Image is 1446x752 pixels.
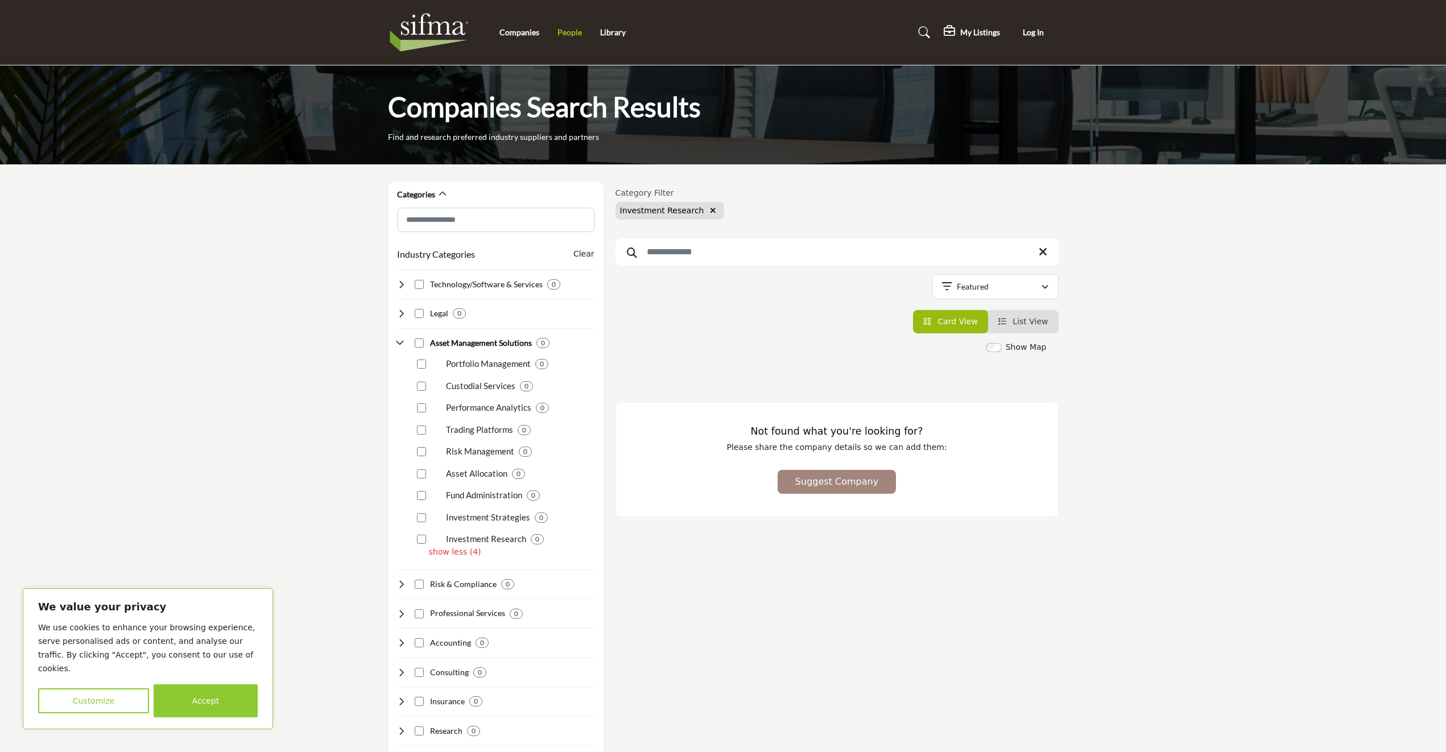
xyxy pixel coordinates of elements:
h6: Category Filter [615,188,724,198]
input: Select Insurance checkbox [415,697,424,706]
b: 0 [517,470,520,478]
p: Investment Strategies: Creating and executing investment strategies tailored to client goals and ... [446,511,530,524]
b: 0 [474,697,478,705]
input: Select Asset Management Solutions checkbox [415,338,424,348]
span: Suggest Company [795,476,878,487]
b: 0 [522,426,526,434]
input: Search Category [397,208,594,232]
button: Log In [1009,22,1059,43]
span: Please share the company details so we can add them: [726,443,947,452]
p: We use cookies to enhance your browsing experience, serve personalised ads or content, and analys... [38,621,258,675]
span: Log In [1023,27,1044,37]
b: 0 [531,491,535,499]
span: Card View [937,317,977,326]
input: Select Risk & Compliance checkbox [415,580,424,589]
h3: Not found what you're looking for? [639,425,1035,437]
input: Select Performance Analytics checkbox [417,403,426,412]
li: List View [988,310,1059,333]
input: Select Custodial Services checkbox [417,382,426,391]
input: Select Legal checkbox [415,309,424,318]
a: Library [600,27,626,37]
p: show less (4) [429,546,594,558]
h1: Companies Search Results [388,89,701,125]
input: Select Investment Strategies checkbox [417,513,426,522]
button: Accept [154,684,258,717]
b: 0 [472,727,476,735]
input: Select Investment Research checkbox [417,535,426,544]
div: 0 Results For Fund Administration [527,490,540,501]
b: 0 [540,360,544,368]
a: People [557,27,582,37]
input: Select Consulting checkbox [415,668,424,677]
button: Suggest Company [778,470,896,494]
h4: Legal: Providing legal advice, compliance support, and litigation services to securities industry... [430,308,448,319]
b: 0 [540,404,544,412]
div: 0 Results For Investment Research [531,534,544,544]
h4: Research: Conducting market, financial, economic, and industry research for securities industry p... [430,725,462,737]
button: Industry Categories [397,247,475,261]
input: Select Asset Allocation checkbox [417,469,426,478]
input: Select Accounting checkbox [415,638,424,647]
b: 0 [541,339,545,347]
div: 0 Results For Research [467,726,480,736]
span: List View [1013,317,1048,326]
a: View Card [923,317,978,326]
p: Investment Research: Conducting research and analysis to support investment decision-making. [446,532,526,546]
h4: Technology/Software & Services: Developing and implementing technology solutions to support secur... [430,279,543,290]
p: Risk Management: Identifying, assessing, and managing investment risks for client portfolios. [446,445,514,458]
h5: My Listings [960,27,1000,38]
input: Search Keyword [615,238,1059,266]
div: 0 Results For Custodial Services [520,381,533,391]
b: 0 [523,448,527,456]
div: My Listings [944,26,1000,39]
a: Companies [499,27,539,37]
p: Custodial Services: Providing secure custody and safekeeping of client assets. [446,379,515,392]
img: Site Logo [388,10,476,55]
div: 0 Results For Technology/Software & Services [547,279,560,290]
input: Select Risk Management checkbox [417,447,426,456]
div: 0 Results For Investment Strategies [535,513,548,523]
h4: Professional Services: Delivering staffing, training, and outsourcing services to support securit... [430,608,505,619]
h4: Risk & Compliance: Helping securities industry firms manage risk, ensure compliance, and prevent ... [430,579,497,590]
h4: Insurance: Offering insurance solutions to protect securities industry firms from various risks. [430,696,465,707]
p: Find and research preferred industry suppliers and partners [388,131,599,143]
p: Portfolio Management: Developing and implementing investment strategies for client portfolios. [446,357,531,370]
h4: Accounting: Providing financial reporting, auditing, tax, and advisory services to securities ind... [430,637,471,648]
input: Select Fund Administration checkbox [417,491,426,500]
p: We value your privacy [38,600,258,614]
p: Fund Administration: Offering administrative services for investment funds, including accounting ... [446,489,522,502]
p: Featured [957,281,989,292]
a: Search [907,23,937,42]
h4: Consulting: Providing strategic, operational, and technical consulting services to securities ind... [430,667,469,678]
label: Show Map [1006,341,1047,353]
input: Select Research checkbox [415,726,424,736]
div: 0 Results For Consulting [473,667,486,677]
div: 0 Results For Professional Services [510,609,523,619]
h2: Categories [397,189,435,200]
p: Trading Platforms: Providing technology platforms for executing trades and managing investment po... [446,423,513,436]
input: Select Professional Services checkbox [415,609,424,618]
buton: Clear [573,248,594,260]
button: Customize [38,688,149,713]
div: 0 Results For Insurance [469,696,482,706]
span: Investment Research [620,206,704,215]
b: 0 [535,535,539,543]
div: 0 Results For Asset Management Solutions [536,338,550,348]
div: 0 Results For Risk & Compliance [501,579,514,589]
div: 0 Results For Trading Platforms [518,425,531,435]
h4: Asset Management Solutions: Offering investment strategies, portfolio management, and performance... [430,337,532,349]
div: 0 Results For Portfolio Management [535,359,548,369]
a: View List [998,317,1048,326]
input: Select Technology/Software & Services checkbox [415,280,424,289]
b: 0 [506,580,510,588]
div: 0 Results For Risk Management [519,447,532,457]
b: 0 [478,668,482,676]
b: 0 [539,514,543,522]
div: 0 Results For Asset Allocation [512,469,525,479]
input: Select Portfolio Management checkbox [417,360,426,369]
input: Select Trading Platforms checkbox [417,425,426,435]
b: 0 [480,639,484,647]
p: Asset Allocation: Determining optimal asset allocation for client portfolios based on risk and re... [446,467,507,480]
li: Card View [913,310,988,333]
